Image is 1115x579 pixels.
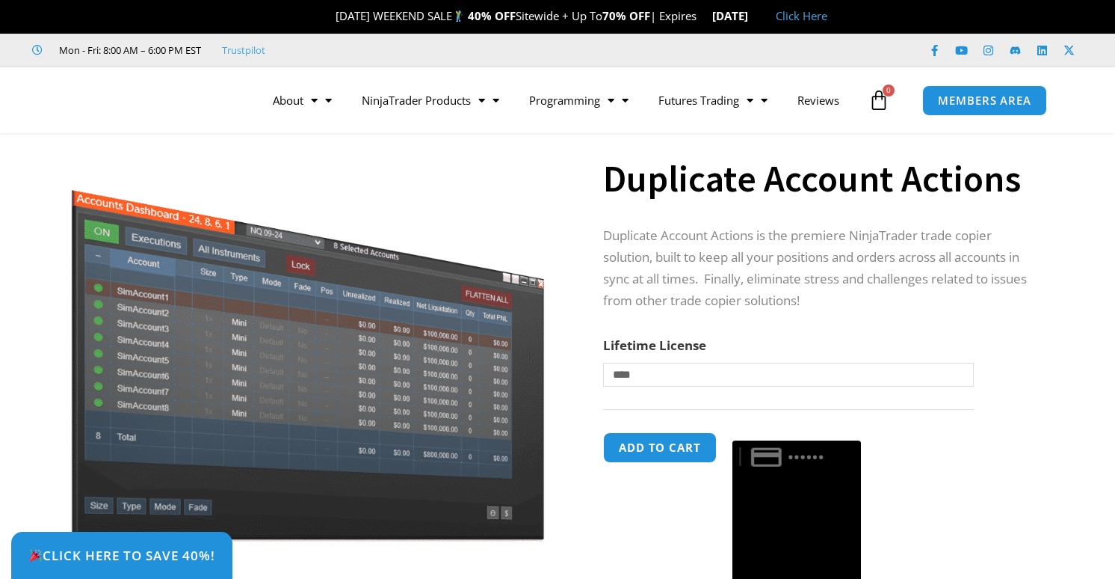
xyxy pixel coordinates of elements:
a: NinjaTrader Products [347,83,514,117]
button: Add to cart [603,432,717,463]
a: About [258,83,347,117]
text: •••••• [788,449,826,465]
a: Reviews [782,83,854,117]
h1: Duplicate Account Actions [603,153,1040,205]
img: 🎉 [29,549,42,562]
img: 🏌️‍♂️ [453,10,464,22]
a: Trustpilot [222,41,265,59]
img: 🎉 [324,10,335,22]
img: ⌛ [697,10,708,22]
span: 0 [883,85,895,96]
p: Duplicate Account Actions is the premiere NinjaTrader trade copier solution, built to keep all yo... [603,225,1040,312]
a: Programming [514,83,643,117]
nav: Menu [258,83,865,117]
label: Lifetime License [603,337,706,354]
img: Screenshot 2024-08-26 15414455555 [67,159,548,542]
a: MEMBERS AREA [922,85,1047,116]
a: Click Here [776,8,827,23]
span: [DATE] WEEKEND SALE Sitewide + Up To | Expires [320,8,712,23]
span: MEMBERS AREA [938,95,1031,106]
span: Mon - Fri: 8:00 AM – 6:00 PM EST [55,41,201,59]
strong: [DATE] [712,8,761,23]
strong: 40% OFF [468,8,516,23]
img: LogoAI | Affordable Indicators – NinjaTrader [53,73,214,127]
a: 0 [846,79,912,122]
a: Futures Trading [643,83,782,117]
strong: 70% OFF [602,8,650,23]
a: 🎉Click Here to save 40%! [11,532,232,579]
img: 🏭 [749,10,760,22]
a: Clear options [603,394,626,405]
span: Click Here to save 40%! [28,549,215,562]
iframe: Secure payment input frame [729,430,864,432]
